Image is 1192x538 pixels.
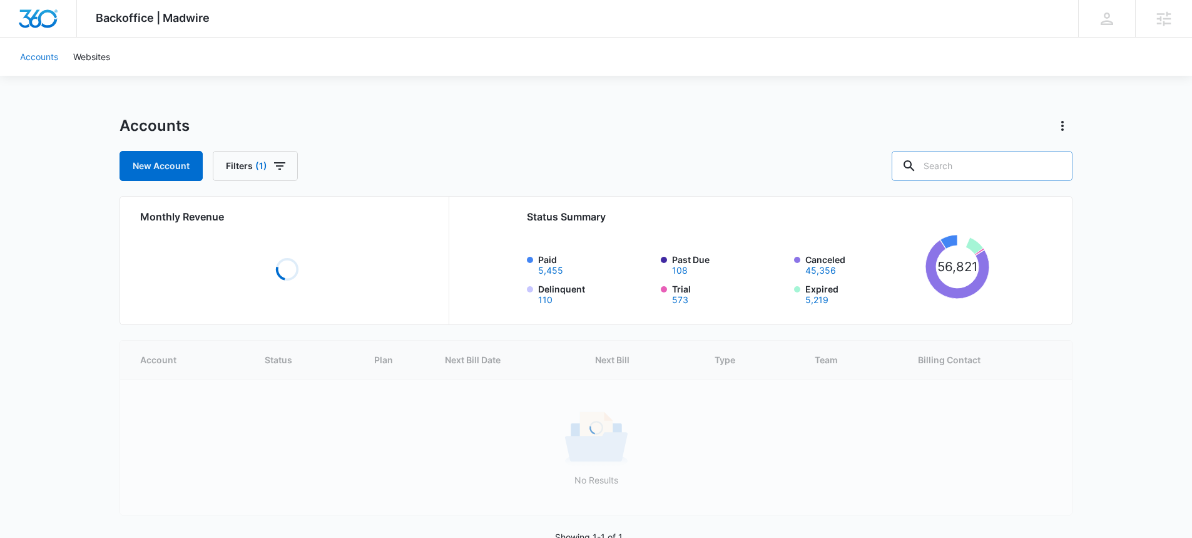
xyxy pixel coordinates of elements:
button: Actions [1052,116,1072,136]
span: Backoffice | Madwire [96,11,210,24]
button: Past Due [672,266,688,275]
tspan: 56,821 [937,259,977,274]
button: Filters(1) [213,151,298,181]
a: Accounts [13,38,66,76]
h2: Status Summary [527,209,989,224]
button: Expired [805,296,828,304]
a: New Account [120,151,203,181]
a: Websites [66,38,118,76]
button: Paid [538,266,563,275]
h2: Monthly Revenue [140,209,434,224]
label: Canceled [805,253,920,275]
button: Trial [672,296,688,304]
span: (1) [255,162,267,170]
label: Trial [672,282,787,304]
label: Expired [805,282,920,304]
h1: Accounts [120,116,190,135]
label: Delinquent [538,282,653,304]
label: Past Due [672,253,787,275]
button: Delinquent [538,296,553,304]
button: Canceled [805,266,836,275]
label: Paid [538,253,653,275]
input: Search [892,151,1072,181]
